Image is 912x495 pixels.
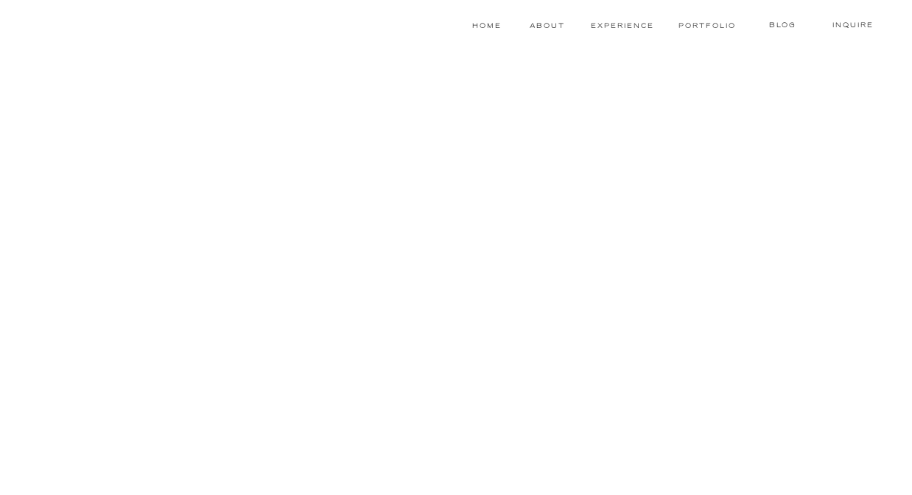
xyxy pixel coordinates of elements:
[754,19,811,31] a: blog
[589,20,655,32] a: experience
[380,266,533,348] h2: "there is one thing the photograph must contain...the humanity of the moment." -[PERSON_NAME]
[678,20,734,32] a: Portfolio
[827,19,879,31] a: Inquire
[470,20,503,32] a: Home
[530,20,562,32] a: About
